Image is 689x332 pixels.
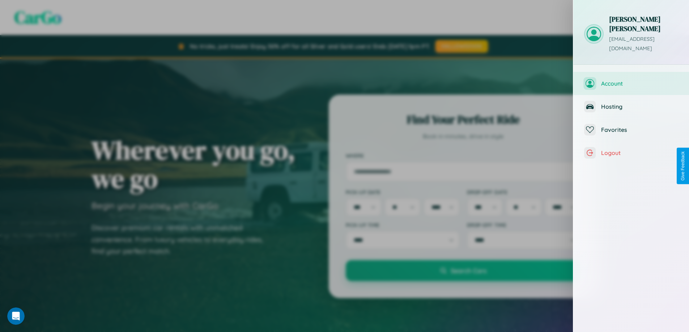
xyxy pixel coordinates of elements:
[609,14,678,33] h3: [PERSON_NAME] [PERSON_NAME]
[7,307,25,325] iframe: Intercom live chat
[609,35,678,53] p: [EMAIL_ADDRESS][DOMAIN_NAME]
[573,72,689,95] button: Account
[573,141,689,164] button: Logout
[601,103,678,110] span: Hosting
[601,149,678,156] span: Logout
[573,95,689,118] button: Hosting
[601,80,678,87] span: Account
[573,118,689,141] button: Favorites
[680,151,685,181] div: Give Feedback
[601,126,678,133] span: Favorites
